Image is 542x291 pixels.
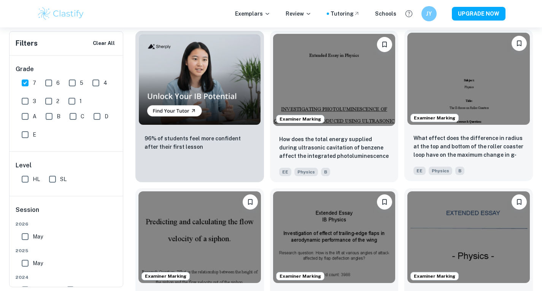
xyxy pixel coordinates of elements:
span: 4 [103,79,107,87]
img: Physics EE example thumbnail: What is the relationship between the hei [138,191,261,283]
button: Bookmark [377,37,392,52]
span: 2024 [16,274,118,281]
span: EE [413,167,426,175]
button: Bookmark [512,36,527,51]
img: Thumbnail [138,34,261,125]
span: EE [279,168,291,176]
h6: Level [16,161,118,170]
button: Bookmark [243,194,258,210]
button: Bookmark [377,194,392,210]
a: Examiner MarkingBookmarkHow does the total energy supplied during ultrasonic cavitation of benzen... [270,31,399,182]
a: Schools [375,10,396,18]
span: SL [60,175,67,183]
span: E [33,130,36,139]
span: B [57,112,60,121]
span: 1 [79,97,82,105]
img: Clastify logo [37,6,85,21]
h6: JY [424,10,433,18]
img: Physics EE example thumbnail: What effect does the difference in radiu [407,33,530,124]
button: UPGRADE NOW [452,7,505,21]
p: Exemplars [235,10,270,18]
p: How does the total energy supplied during ultrasonic cavitation of benzene affect the integrated ... [279,135,389,161]
span: 7 [33,79,36,87]
a: Examiner MarkingBookmarkWhat effect does the difference in radius at the top and bottom of the ro... [404,31,533,182]
span: 2025 [16,247,118,254]
span: B [321,168,330,176]
span: Examiner Marking [277,116,324,122]
a: Thumbnail96% of students feel more confident after their first lesson [135,31,264,182]
span: 6 [56,79,60,87]
p: 96% of students feel more confident after their first lesson [145,134,255,151]
img: Physics EE example thumbnail: How does the total energy supplied durin [273,34,396,126]
span: May [33,232,43,241]
h6: Session [16,205,118,221]
button: Help and Feedback [402,7,415,20]
a: Tutoring [331,10,360,18]
span: 2026 [16,221,118,227]
span: Physics [429,167,452,175]
button: JY [421,6,437,21]
span: B [455,167,464,175]
span: 5 [80,79,83,87]
span: Examiner Marking [142,273,189,280]
span: HL [33,175,40,183]
span: Examiner Marking [411,273,458,280]
button: Bookmark [512,194,527,210]
p: What effect does the difference in radius at the top and bottom of the roller coaster loop have o... [413,134,524,160]
span: Physics [294,168,318,176]
span: A [33,112,37,121]
span: Examiner Marking [411,114,458,121]
h6: Filters [16,38,38,49]
span: Examiner Marking [277,273,324,280]
span: May [33,259,43,267]
img: Physics EE example thumbnail: Fluid’s density effect on falling object [407,191,530,283]
h6: Grade [16,65,118,74]
span: C [81,112,84,121]
span: 3 [33,97,36,105]
span: 2 [56,97,59,105]
button: Clear All [91,38,117,49]
p: Review [286,10,312,18]
span: D [105,112,108,121]
img: Physics EE example thumbnail: How is the lift at various angles of att [273,191,396,283]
